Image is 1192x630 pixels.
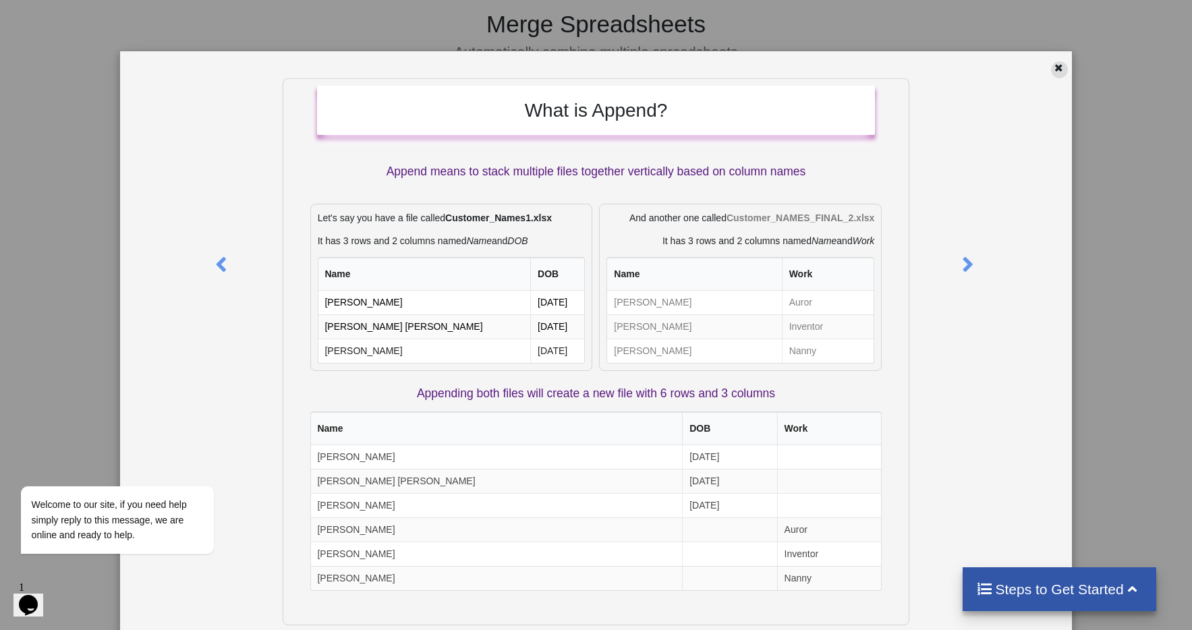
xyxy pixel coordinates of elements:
p: It has 3 rows and 2 columns named and [606,234,874,248]
td: [DATE] [682,445,776,469]
b: Customer_NAMES_FINAL_2.xlsx [727,212,874,223]
td: Inventor [777,542,882,566]
td: [DATE] [530,339,584,363]
td: [PERSON_NAME] [311,542,683,566]
td: Auror [782,291,874,314]
td: [DATE] [682,469,776,493]
td: [DATE] [530,291,584,314]
td: [PERSON_NAME] [311,445,683,469]
b: Customer_Names1.xlsx [445,212,552,223]
td: Nanny [777,566,882,590]
td: Nanny [782,339,874,363]
td: [PERSON_NAME] [PERSON_NAME] [318,314,531,339]
td: Auror [777,517,882,542]
th: Name [318,258,531,291]
td: [PERSON_NAME] [607,314,781,339]
th: Name [607,258,781,291]
td: [PERSON_NAME] [607,291,781,314]
iframe: chat widget [13,364,256,569]
th: DOB [682,412,776,445]
p: Appending both files will create a new file with 6 rows and 3 columns [310,385,882,402]
td: [PERSON_NAME] [607,339,781,363]
td: [PERSON_NAME] [PERSON_NAME] [311,469,683,493]
i: Name [812,235,836,246]
h4: Steps to Get Started [976,581,1143,598]
p: And another one called [606,211,874,225]
p: Append means to stack multiple files together vertically based on column names [317,163,876,180]
th: DOB [530,258,584,291]
td: [DATE] [530,314,584,339]
p: It has 3 rows and 2 columns named and [318,234,586,248]
i: Name [467,235,492,246]
th: Work [782,258,874,291]
td: [PERSON_NAME] [311,517,683,542]
td: [PERSON_NAME] [318,291,531,314]
td: Inventor [782,314,874,339]
th: Name [311,412,683,445]
h2: What is Append? [331,99,862,122]
td: [PERSON_NAME] [318,339,531,363]
th: Work [777,412,882,445]
td: [PERSON_NAME] [311,493,683,517]
td: [DATE] [682,493,776,517]
p: Let's say you have a file called [318,211,586,225]
i: Work [853,235,875,246]
iframe: chat widget [13,576,57,617]
i: DOB [507,235,528,246]
td: [PERSON_NAME] [311,566,683,590]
